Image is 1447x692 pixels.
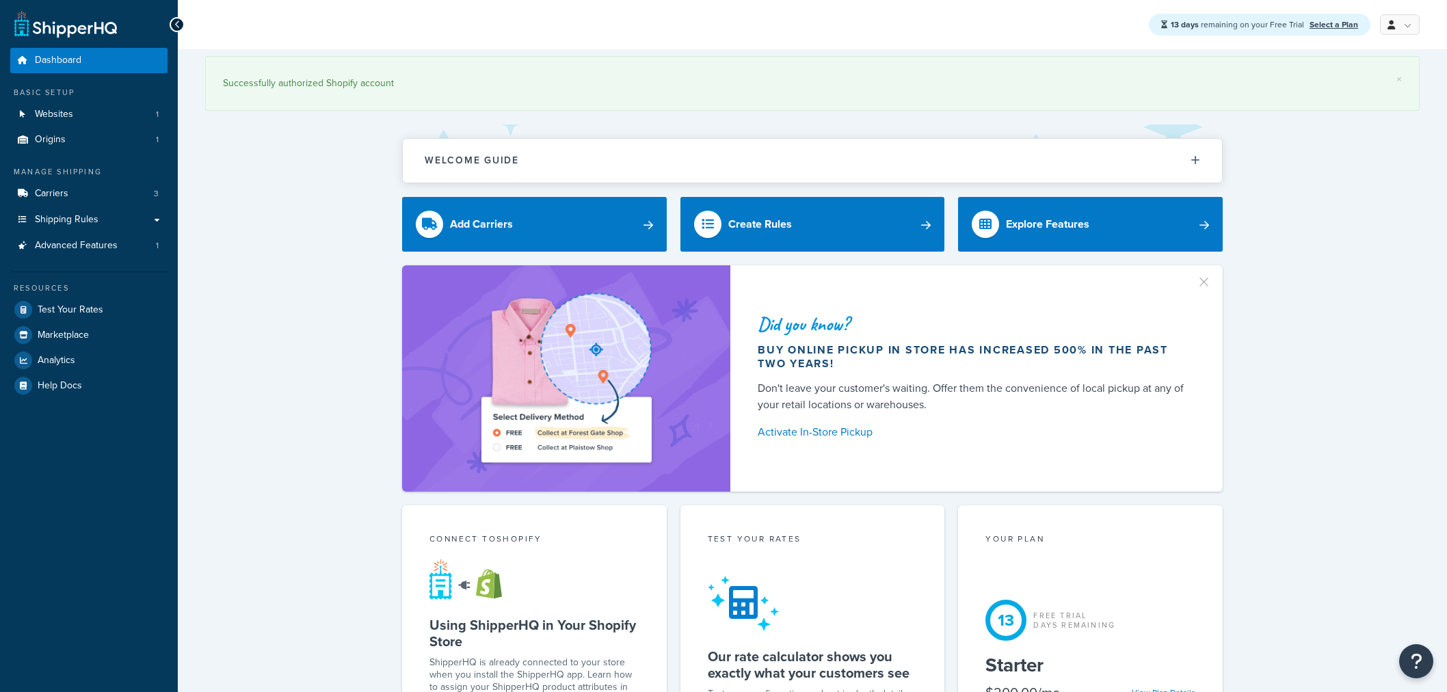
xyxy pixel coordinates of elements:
a: Create Rules [680,197,945,252]
span: Websites [35,109,73,120]
div: Connect to Shopify [429,533,639,548]
div: Test your rates [708,533,918,548]
div: Explore Features [1006,215,1089,234]
a: Advanced Features1 [10,233,168,258]
a: Test Your Rates [10,297,168,322]
a: Help Docs [10,373,168,398]
div: Add Carriers [450,215,513,234]
a: Carriers3 [10,181,168,207]
li: Origins [10,127,168,152]
div: Did you know? [758,315,1190,334]
a: Add Carriers [402,197,667,252]
a: × [1396,74,1402,85]
span: 1 [156,109,159,120]
img: ad-shirt-map-b0359fc47e01cab431d101c4b569394f6a03f54285957d908178d52f29eb9668.png [442,286,690,472]
div: Successfully authorized Shopify account [223,74,1402,93]
div: Create Rules [728,215,792,234]
a: Explore Features [958,197,1223,252]
div: Resources [10,282,168,294]
button: Open Resource Center [1399,644,1433,678]
span: Carriers [35,188,68,200]
span: remaining on your Free Trial [1171,18,1306,31]
span: Dashboard [35,55,81,66]
li: Advanced Features [10,233,168,258]
img: connect-shq-shopify-9b9a8c5a.svg [429,559,515,600]
div: Free Trial Days Remaining [1033,611,1115,630]
span: Origins [35,134,66,146]
h5: Using ShipperHQ in Your Shopify Store [429,617,639,650]
a: Marketplace [10,323,168,347]
a: Origins1 [10,127,168,152]
div: Don't leave your customer's waiting. Offer them the convenience of local pickup at any of your re... [758,380,1190,413]
div: Manage Shipping [10,166,168,178]
strong: 13 days [1171,18,1199,31]
a: Analytics [10,348,168,373]
span: Test Your Rates [38,304,103,316]
span: Help Docs [38,380,82,392]
div: Your Plan [985,533,1195,548]
span: Advanced Features [35,240,118,252]
a: Activate In-Store Pickup [758,423,1190,442]
li: Carriers [10,181,168,207]
h5: Our rate calculator shows you exactly what your customers see [708,648,918,681]
span: 1 [156,134,159,146]
div: Basic Setup [10,87,168,98]
span: Marketplace [38,330,89,341]
a: Dashboard [10,48,168,73]
span: Shipping Rules [35,214,98,226]
h2: Welcome Guide [425,155,519,165]
button: Welcome Guide [403,139,1222,182]
a: Shipping Rules [10,207,168,232]
div: Buy online pickup in store has increased 500% in the past two years! [758,343,1190,371]
span: 3 [154,188,159,200]
a: Websites1 [10,102,168,127]
span: 1 [156,240,159,252]
a: Select a Plan [1310,18,1358,31]
h5: Starter [985,654,1195,676]
li: Websites [10,102,168,127]
span: Analytics [38,355,75,367]
div: 13 [985,600,1026,641]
